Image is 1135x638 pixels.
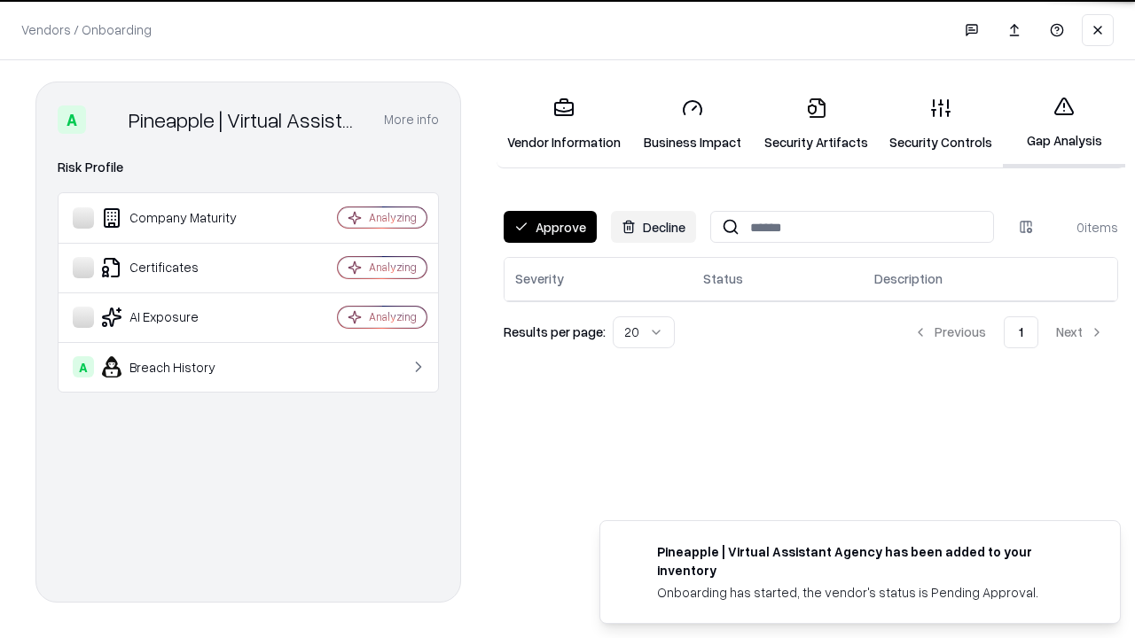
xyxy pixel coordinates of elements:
div: AI Exposure [73,307,285,328]
p: Vendors / Onboarding [21,20,152,39]
a: Business Impact [631,83,754,166]
a: Security Artifacts [754,83,879,166]
img: Pineapple | Virtual Assistant Agency [93,105,121,134]
div: Pineapple | Virtual Assistant Agency has been added to your inventory [657,542,1077,580]
button: Approve [504,211,597,243]
div: Severity [515,269,564,288]
div: Pineapple | Virtual Assistant Agency [129,105,363,134]
div: Description [874,269,943,288]
a: Gap Analysis [1003,82,1125,167]
div: Analyzing [369,210,417,225]
div: A [58,105,86,134]
div: Certificates [73,257,285,278]
nav: pagination [899,316,1118,348]
p: Results per page: [504,323,606,341]
button: More info [384,104,439,136]
img: trypineapple.com [622,542,643,564]
button: Decline [611,211,696,243]
button: 1 [1004,316,1038,348]
div: Status [703,269,743,288]
div: 0 items [1047,218,1118,237]
div: Analyzing [369,309,417,324]
a: Security Controls [879,83,1003,166]
div: Analyzing [369,260,417,275]
div: Onboarding has started, the vendor's status is Pending Approval. [657,583,1077,602]
div: Risk Profile [58,157,439,178]
div: Breach History [73,356,285,377]
a: Vendor Information [497,83,631,166]
div: A [73,356,94,377]
div: Company Maturity [73,207,285,229]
